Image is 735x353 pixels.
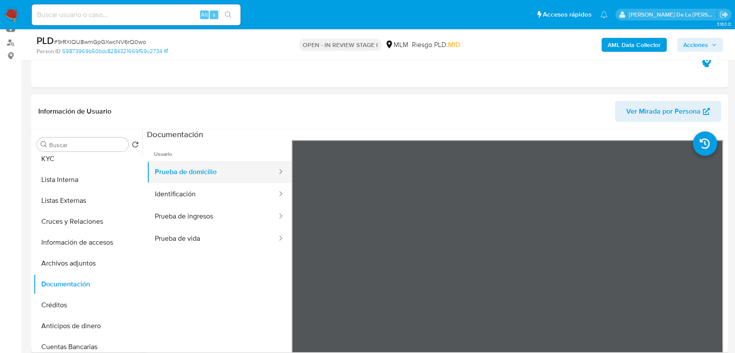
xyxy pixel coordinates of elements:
[412,40,460,50] span: Riesgo PLD:
[62,47,168,55] a: 59873969b50bdc8284321669f59c2734
[33,316,142,336] button: Anticipos de dinero
[33,274,142,295] button: Documentación
[33,232,142,253] button: Información de accesos
[33,190,142,211] button: Listas Externas
[677,38,723,52] button: Acciones
[683,38,708,52] span: Acciones
[299,39,381,51] p: OPEN - IN REVIEW STAGE I
[601,38,667,52] button: AML Data Collector
[201,10,208,19] span: Alt
[33,148,142,169] button: KYC
[615,101,721,122] button: Ver Mirada por Persona
[49,141,125,149] input: Buscar
[33,295,142,316] button: Créditos
[40,141,47,148] button: Buscar
[132,141,139,151] button: Volver al orden por defecto
[448,40,460,50] span: MID
[32,9,241,20] input: Buscar usuario o caso...
[33,253,142,274] button: Archivos adjuntos
[37,34,54,47] b: PLD
[54,37,146,46] span: # 9rRXIQU8wmGpGXwcNV6rQ0wo
[219,9,237,21] button: search-icon
[716,20,731,27] span: 3.160.0
[600,11,608,18] a: Notificaciones
[38,107,111,116] h1: Información de Usuario
[608,38,661,52] b: AML Data Collector
[543,10,591,19] span: Accesos rápidos
[719,10,728,19] a: Salir
[213,10,215,19] span: s
[626,101,701,122] span: Ver Mirada por Persona
[33,169,142,190] button: Lista Interna
[33,211,142,232] button: Cruces y Relaciones
[629,10,717,19] p: javier.gutierrez@mercadolibre.com.mx
[385,40,408,50] div: MLM
[37,47,60,55] b: Person ID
